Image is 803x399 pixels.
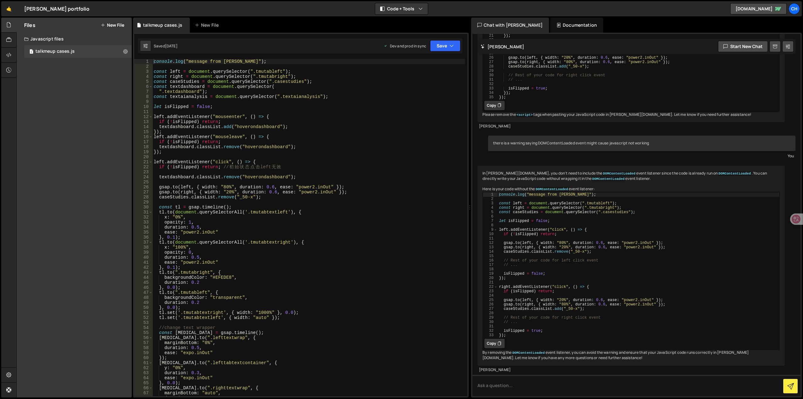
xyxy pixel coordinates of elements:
[17,33,132,45] div: Javascript files
[134,190,153,195] div: 27
[603,171,636,176] code: DOMContentLoaded
[35,49,75,54] div: talkmeup cases.js
[24,5,89,13] div: [PERSON_NAME] portfolio
[134,325,153,330] div: 54
[483,302,497,307] div: 26
[134,210,153,215] div: 31
[730,3,787,14] a: [DOMAIN_NAME]
[384,43,426,49] div: Dev and prod in sync
[134,285,153,290] div: 46
[483,223,497,228] div: 8
[134,59,153,64] div: 1
[483,56,497,60] div: 26
[134,180,153,185] div: 25
[512,351,545,355] code: DOMContentLoaded
[134,240,153,245] div: 37
[483,219,497,223] div: 7
[134,144,153,149] div: 18
[134,365,153,370] div: 62
[134,230,153,235] div: 35
[483,60,497,64] div: 27
[134,235,153,240] div: 36
[483,267,497,272] div: 18
[143,22,182,28] div: talkmeup cases.js
[483,263,497,267] div: 17
[483,214,497,219] div: 6
[134,99,153,104] div: 9
[483,78,497,82] div: 31
[134,195,153,200] div: 28
[134,375,153,380] div: 64
[134,310,153,315] div: 51
[134,330,153,335] div: 55
[134,69,153,74] div: 3
[483,276,497,280] div: 20
[134,335,153,340] div: 56
[134,275,153,280] div: 44
[134,159,153,164] div: 21
[134,270,153,275] div: 43
[483,197,497,201] div: 2
[488,136,795,151] div: there is a warning saying DOMContentLoaded event might cause javascript not working
[134,370,153,375] div: 63
[134,300,153,305] div: 49
[479,124,783,129] div: [PERSON_NAME]
[483,320,497,324] div: 30
[789,3,800,14] a: Ch
[134,124,153,129] div: 14
[134,220,153,225] div: 33
[490,153,794,159] div: You
[483,228,497,232] div: 9
[29,50,33,55] span: 1
[484,338,505,348] button: Copy
[477,166,785,366] div: In [PERSON_NAME][DOMAIN_NAME], you don't need to include the event listener since the code is alr...
[134,250,153,255] div: 39
[483,294,497,298] div: 24
[471,18,549,33] div: Chat with [PERSON_NAME]
[134,245,153,250] div: 38
[134,154,153,159] div: 20
[134,355,153,360] div: 60
[134,360,153,365] div: 61
[134,200,153,205] div: 29
[134,315,153,320] div: 52
[134,139,153,144] div: 17
[483,289,497,294] div: 23
[195,22,221,28] div: New File
[134,149,153,154] div: 19
[134,340,153,345] div: 57
[483,315,497,320] div: 29
[134,225,153,230] div: 34
[483,250,497,254] div: 14
[134,119,153,124] div: 13
[483,206,497,210] div: 4
[483,95,497,100] div: 35
[430,40,460,51] button: Save
[134,84,153,89] div: 6
[483,298,497,302] div: 25
[483,241,497,245] div: 12
[134,104,153,109] div: 10
[483,329,497,333] div: 32
[483,69,497,73] div: 29
[134,94,153,99] div: 8
[592,177,625,181] code: DOMContentLoaded
[24,45,132,58] div: 16451/44561.js
[134,345,153,350] div: 58
[483,82,497,86] div: 32
[483,285,497,289] div: 22
[483,311,497,315] div: 28
[483,34,497,38] div: 21
[483,333,497,337] div: 33
[134,129,153,134] div: 15
[134,280,153,285] div: 45
[483,280,497,285] div: 21
[134,350,153,355] div: 59
[483,254,497,258] div: 15
[134,386,153,391] div: 66
[134,164,153,170] div: 22
[134,260,153,265] div: 41
[101,23,124,28] button: New File
[134,295,153,300] div: 48
[483,201,497,206] div: 3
